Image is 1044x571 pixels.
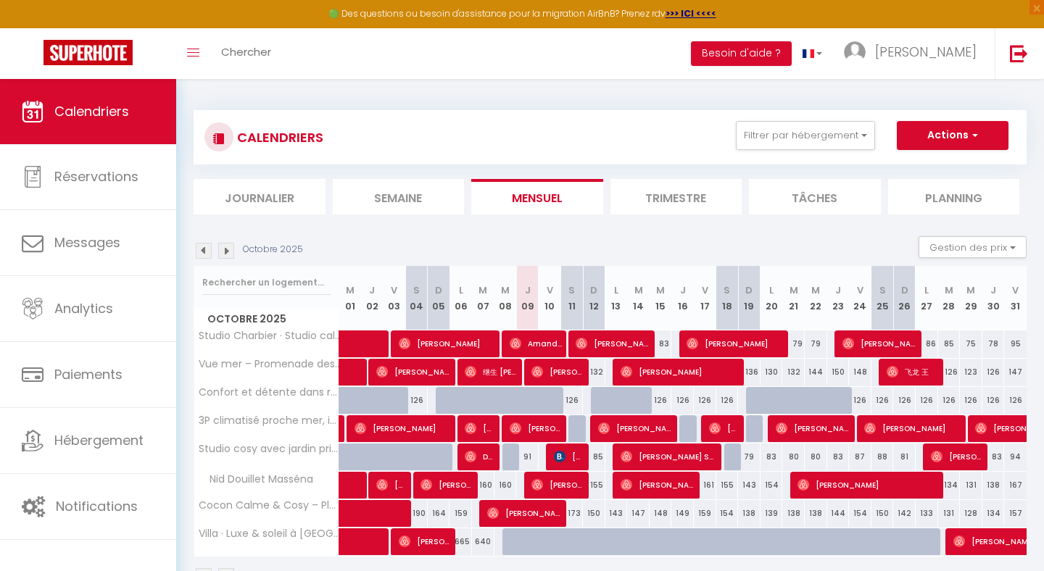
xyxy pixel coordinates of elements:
[782,500,805,527] div: 138
[827,266,850,330] th: 23
[716,266,739,330] th: 18
[196,528,341,539] span: Villa · Luxe & soleil à [GEOGRAPHIC_DATA] – Villa avec vue panoramique
[879,283,886,297] abbr: S
[399,330,496,357] span: [PERSON_NAME]
[539,266,561,330] th: 10
[54,299,113,317] span: Analytics
[671,500,694,527] div: 149
[671,387,694,414] div: 126
[945,283,953,297] abbr: M
[691,41,792,66] button: Besoin d'aide ?
[761,443,783,470] div: 83
[405,387,428,414] div: 126
[621,358,740,385] span: [PERSON_NAME]
[361,266,384,330] th: 02
[982,443,1005,470] div: 83
[54,167,138,186] span: Réservations
[435,283,442,297] abbr: D
[916,330,938,357] div: 86
[916,500,938,527] div: 133
[694,472,716,499] div: 161
[196,330,341,341] span: Studio Charbier · Studio calme avec balcon proche du port de [GEOGRAPHIC_DATA]
[560,266,583,330] th: 11
[333,179,465,214] li: Semaine
[782,266,805,330] th: 21
[1004,359,1027,385] div: 147
[938,359,961,385] div: 126
[960,359,982,385] div: 123
[761,500,783,527] div: 139
[405,266,428,330] th: 04
[478,283,487,297] abbr: M
[487,499,562,527] span: [PERSON_NAME]
[849,359,871,385] div: 148
[449,266,472,330] th: 06
[849,387,871,414] div: 126
[1004,266,1027,330] th: 31
[525,283,531,297] abbr: J
[805,266,827,330] th: 22
[687,330,784,357] span: [PERSON_NAME]
[827,359,850,385] div: 150
[835,283,841,297] abbr: J
[916,387,938,414] div: 126
[656,283,665,297] abbr: M
[399,528,451,555] span: [PERSON_NAME]
[510,330,562,357] span: Amandine [PERSON_NAME] [GEOGRAPHIC_DATA]
[196,415,341,426] span: 3P climatisé proche mer, idéal pour séjour à [GEOGRAPHIC_DATA]
[938,472,961,499] div: 134
[849,443,871,470] div: 87
[391,283,397,297] abbr: V
[576,330,650,357] span: [PERSON_NAME]
[893,443,916,470] div: 81
[761,266,783,330] th: 20
[738,500,761,527] div: 138
[590,283,597,297] abbr: D
[924,283,929,297] abbr: L
[531,358,584,385] span: [PERSON_NAME]
[428,266,450,330] th: 05
[782,330,805,357] div: 79
[966,283,975,297] abbr: M
[1010,44,1028,62] img: logout
[738,266,761,330] th: 19
[621,443,718,470] span: [PERSON_NAME] Saint-Just
[54,102,129,120] span: Calendriers
[938,387,961,414] div: 126
[339,266,362,330] th: 01
[233,121,323,154] h3: CALENDRIERS
[554,443,584,470] span: [PERSON_NAME]
[610,179,742,214] li: Trimestre
[893,387,916,414] div: 126
[243,243,303,257] p: Octobre 2025
[761,359,783,385] div: 130
[196,472,317,488] span: Nid Douillet Masséna
[54,365,123,383] span: Paiements
[583,443,605,470] div: 85
[709,414,739,442] span: [PERSON_NAME]
[761,472,783,499] div: 154
[960,472,982,499] div: 131
[634,283,643,297] abbr: M
[516,266,539,330] th: 09
[769,283,774,297] abbr: L
[194,179,326,214] li: Journalier
[650,387,672,414] div: 126
[871,387,894,414] div: 126
[531,471,584,499] span: [PERSON_NAME]
[1004,443,1027,470] div: 94
[893,500,916,527] div: 142
[982,359,1005,385] div: 126
[621,471,695,499] span: [PERSON_NAME]
[849,266,871,330] th: 24
[897,121,1008,150] button: Actions
[797,471,940,499] span: [PERSON_NAME]
[472,266,494,330] th: 07
[842,330,917,357] span: [PERSON_NAME]
[694,500,716,527] div: 159
[871,500,894,527] div: 150
[614,283,618,297] abbr: L
[805,359,827,385] div: 144
[221,44,271,59] span: Chercher
[1012,283,1019,297] abbr: V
